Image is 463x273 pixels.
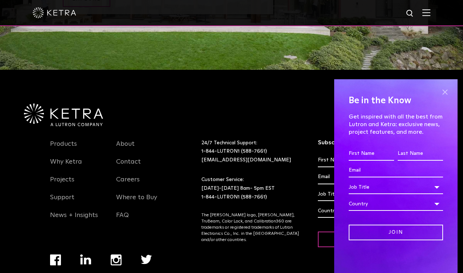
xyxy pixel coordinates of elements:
[349,147,394,161] input: First Name
[24,104,103,126] img: Ketra-aLutronCo_White_RGB
[116,176,140,192] a: Careers
[349,164,443,177] input: Email
[50,193,74,210] a: Support
[111,254,122,265] img: instagram
[349,197,443,211] div: Country
[50,139,105,228] div: Navigation Menu
[318,170,411,184] input: Email
[116,211,129,228] a: FAQ
[201,139,300,165] p: 24/7 Technical Support:
[141,255,152,264] img: twitter
[422,9,430,16] img: Hamburger%20Nav.svg
[201,194,267,200] a: 1-844-LUTRON1 (588-7661)
[201,212,300,243] p: The [PERSON_NAME] logo, [PERSON_NAME], TruBeam, Color Lock, and Calibration360 are trademarks or ...
[33,7,76,18] img: ketra-logo-2019-white
[318,139,411,146] h3: Subscribe to Lutron’s mailing list
[318,204,411,218] div: Country
[349,180,443,194] div: Job Title
[50,158,82,174] a: Why Ketra
[201,176,300,201] p: Customer Service: [DATE]-[DATE] 8am- 5pm EST
[406,9,415,18] img: search icon
[349,94,443,108] h4: Be in the Know
[318,232,372,247] input: Join
[318,187,411,201] div: Job Title
[398,147,443,161] input: Last Name
[50,176,74,192] a: Projects
[349,113,443,136] p: Get inspired with all the best from Lutron and Ketra: exclusive news, project features, and more.
[318,153,362,167] input: First Name
[80,254,91,265] img: linkedin
[50,140,77,157] a: Products
[116,158,141,174] a: Contact
[50,254,61,265] img: facebook
[349,225,443,240] input: Join
[50,211,98,228] a: News + Insights
[116,140,135,157] a: About
[116,139,171,228] div: Navigation Menu
[116,193,157,210] a: Where to Buy
[201,157,291,162] a: [EMAIL_ADDRESS][DOMAIN_NAME]
[201,149,267,154] a: 1-844-LUTRON1 (588-7661)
